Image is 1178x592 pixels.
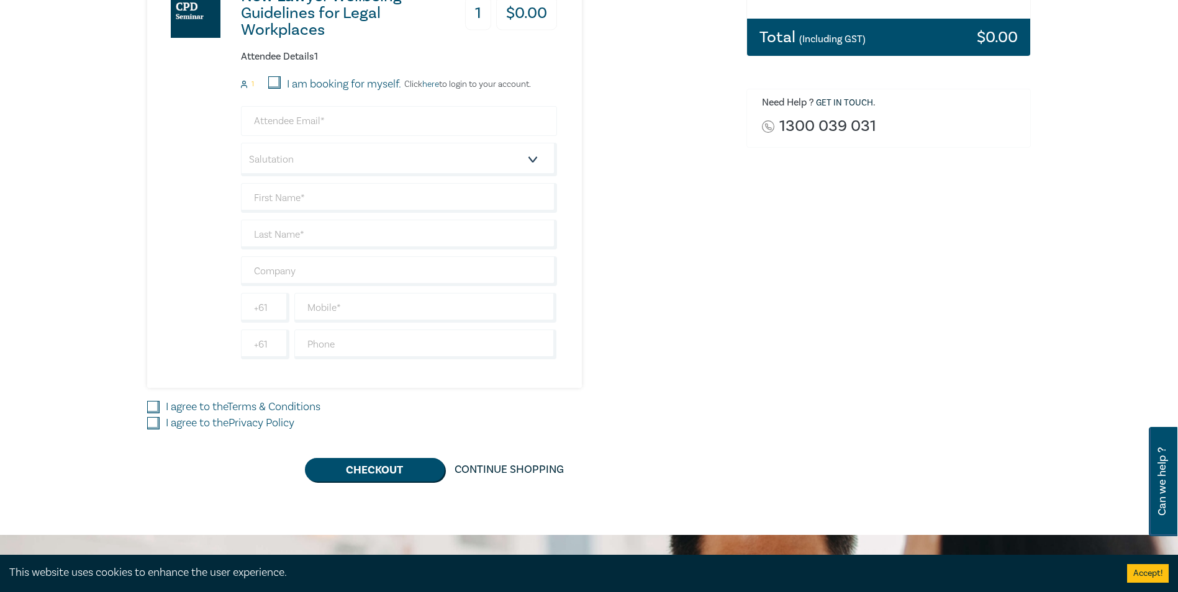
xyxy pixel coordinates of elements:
a: Privacy Policy [229,416,294,430]
p: Click to login to your account. [401,79,531,89]
label: I agree to the [166,399,320,415]
small: 1 [251,80,254,89]
span: Can we help ? [1156,434,1168,529]
input: +61 [241,293,289,323]
a: Get in touch [816,97,873,109]
input: First Name* [241,183,557,213]
h6: Need Help ? . [762,97,1022,109]
input: Attendee Email* [241,106,557,136]
button: Accept cookies [1127,564,1169,583]
a: here [422,79,439,90]
a: 1300 039 031 [779,118,876,135]
h3: $ 0.00 [977,29,1018,45]
h6: Attendee Details 1 [241,51,557,63]
a: Continue Shopping [445,458,574,482]
input: Phone [294,330,557,359]
div: This website uses cookies to enhance the user experience. [9,565,1108,581]
input: Mobile* [294,293,557,323]
small: (Including GST) [799,33,866,45]
input: Last Name* [241,220,557,249]
button: Checkout [305,458,445,482]
input: Company [241,256,557,286]
label: I am booking for myself. [287,76,401,92]
input: +61 [241,330,289,359]
h3: Total [759,29,866,45]
a: Terms & Conditions [227,400,320,414]
label: I agree to the [166,415,294,431]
